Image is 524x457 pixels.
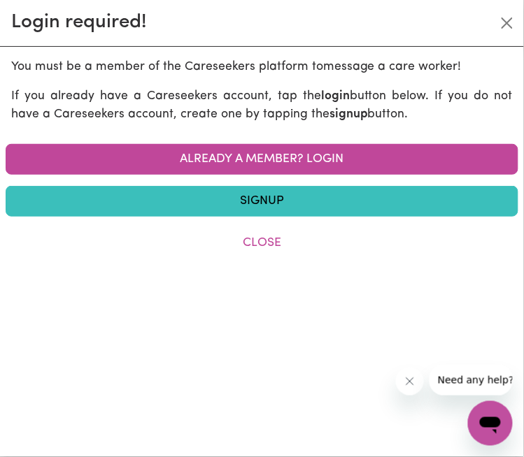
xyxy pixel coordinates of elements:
[321,90,350,102] b: login
[496,12,518,34] button: Close
[396,368,424,396] iframe: Close message
[430,365,513,396] iframe: Message from company
[6,186,518,217] a: Signup
[330,108,368,120] b: signup
[6,144,518,175] a: Already a member? Login
[11,58,513,76] p: You must be a member of the Careseekers platform to message a care worker !
[11,11,146,35] h2: Login required!
[6,228,518,259] button: Close
[8,10,85,21] span: Need any help?
[468,401,513,446] iframe: Button to launch messaging window
[11,87,513,124] p: If you already have a Careseekers account, tap the button below. If you do not have a Careseekers...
